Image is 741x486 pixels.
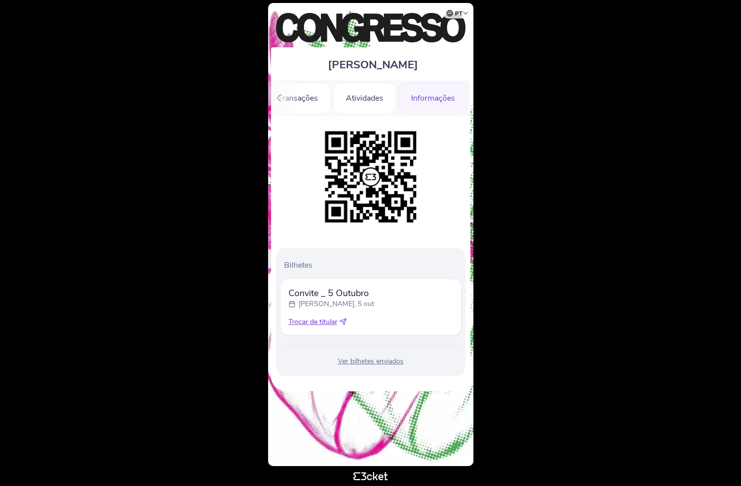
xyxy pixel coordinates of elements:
a: Informações [398,92,468,103]
div: Ver bilhetes enviados [280,356,461,366]
span: [PERSON_NAME] [328,57,418,72]
p: Bilhetes [284,260,461,271]
p: [PERSON_NAME], 5 out [298,299,374,309]
a: Atividades [333,92,396,103]
div: Atividades [333,82,396,114]
img: Congresso de Cozinha [276,13,465,42]
span: Convite _ 5 Outubro [289,287,374,299]
span: Trocar de titular [289,317,337,327]
img: 4d4c928dc09a4f5caabaea05c8cda2de.png [320,126,422,228]
div: Informações [398,82,468,114]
